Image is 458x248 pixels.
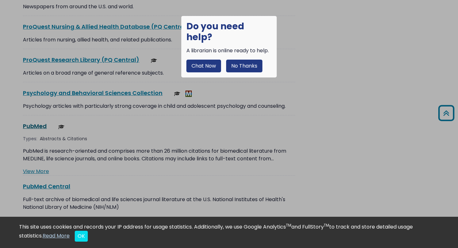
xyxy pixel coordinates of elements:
[43,232,70,239] a: Read More
[186,47,272,55] div: A librarian is online ready to help.
[286,222,291,228] sup: TM
[324,222,329,228] sup: TM
[226,60,262,72] button: No Thanks
[186,60,221,72] button: Chat Now
[19,223,439,242] div: This site uses cookies and records your IP address for usage statistics. Additionally, we use Goo...
[186,21,272,42] h1: Do you need help?
[75,231,88,242] button: Close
